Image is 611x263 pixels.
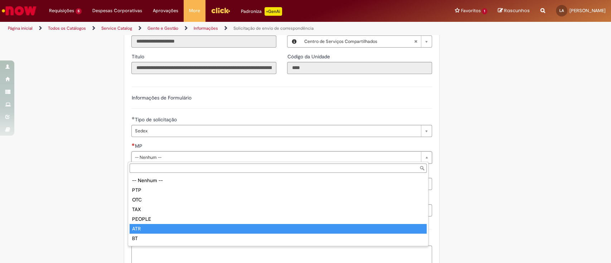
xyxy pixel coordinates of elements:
ul: MP [128,174,428,246]
div: ADL [130,243,427,253]
div: ATR [130,224,427,234]
div: PTP [130,185,427,195]
div: TAX [130,205,427,214]
div: -- Nenhum -- [130,176,427,185]
div: PEOPLE [130,214,427,224]
div: BT [130,234,427,243]
div: OTC [130,195,427,205]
